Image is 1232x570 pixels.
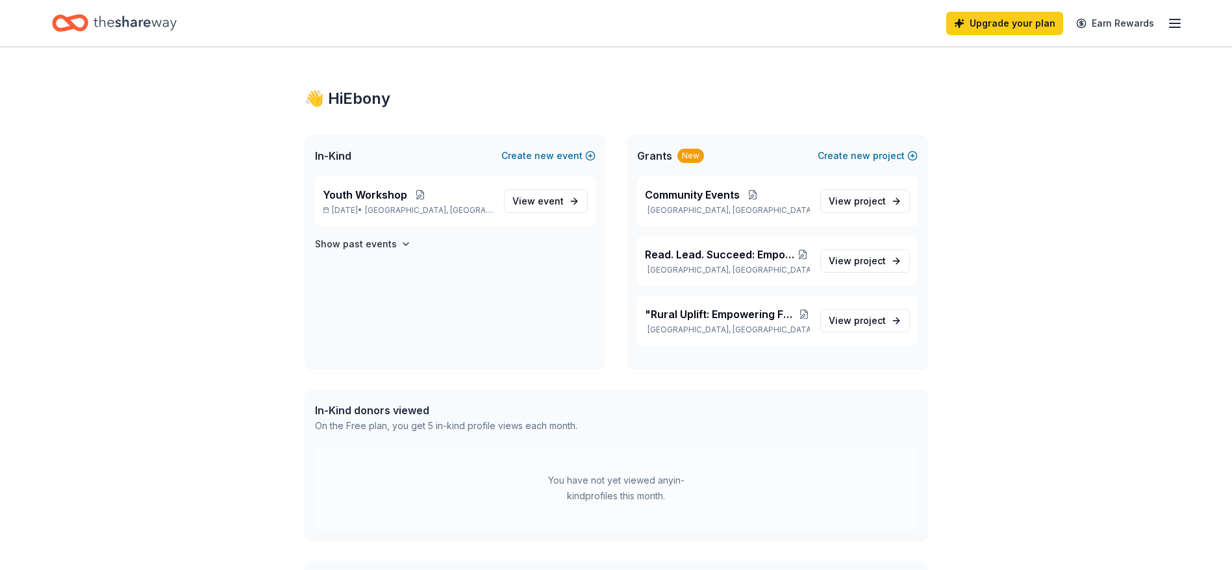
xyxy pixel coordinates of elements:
[512,193,564,209] span: View
[645,205,810,216] p: [GEOGRAPHIC_DATA], [GEOGRAPHIC_DATA]
[645,247,797,262] span: Read. Lead. Succeed: Empowering Youth Through Literacy
[315,148,351,164] span: In-Kind
[946,12,1063,35] a: Upgrade your plan
[315,236,411,252] button: Show past events
[645,187,740,203] span: Community Events
[315,403,577,418] div: In-Kind donors viewed
[538,195,564,206] span: event
[534,148,554,164] span: new
[501,148,596,164] button: Createnewevent
[645,265,810,275] p: [GEOGRAPHIC_DATA], [GEOGRAPHIC_DATA]
[854,195,886,206] span: project
[52,8,177,38] a: Home
[829,193,886,209] span: View
[645,325,810,335] p: [GEOGRAPHIC_DATA], [GEOGRAPHIC_DATA]
[365,205,493,216] span: [GEOGRAPHIC_DATA], [GEOGRAPHIC_DATA]
[315,418,577,434] div: On the Free plan, you get 5 in-kind profile views each month.
[854,255,886,266] span: project
[504,190,588,213] a: View event
[315,236,397,252] h4: Show past events
[820,309,910,332] a: View project
[323,205,494,216] p: [DATE] •
[854,315,886,326] span: project
[323,187,407,203] span: Youth Workshop
[637,148,672,164] span: Grants
[305,88,928,109] div: 👋 Hi Ebony
[535,473,698,504] div: You have not yet viewed any in-kind profiles this month.
[829,253,886,269] span: View
[851,148,870,164] span: new
[820,249,910,273] a: View project
[1068,12,1162,35] a: Earn Rewards
[818,148,918,164] button: Createnewproject
[645,306,798,322] span: "Rural Uplift: Empowering Families Through Education and Support"
[677,149,704,163] div: New
[829,313,886,328] span: View
[820,190,910,213] a: View project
